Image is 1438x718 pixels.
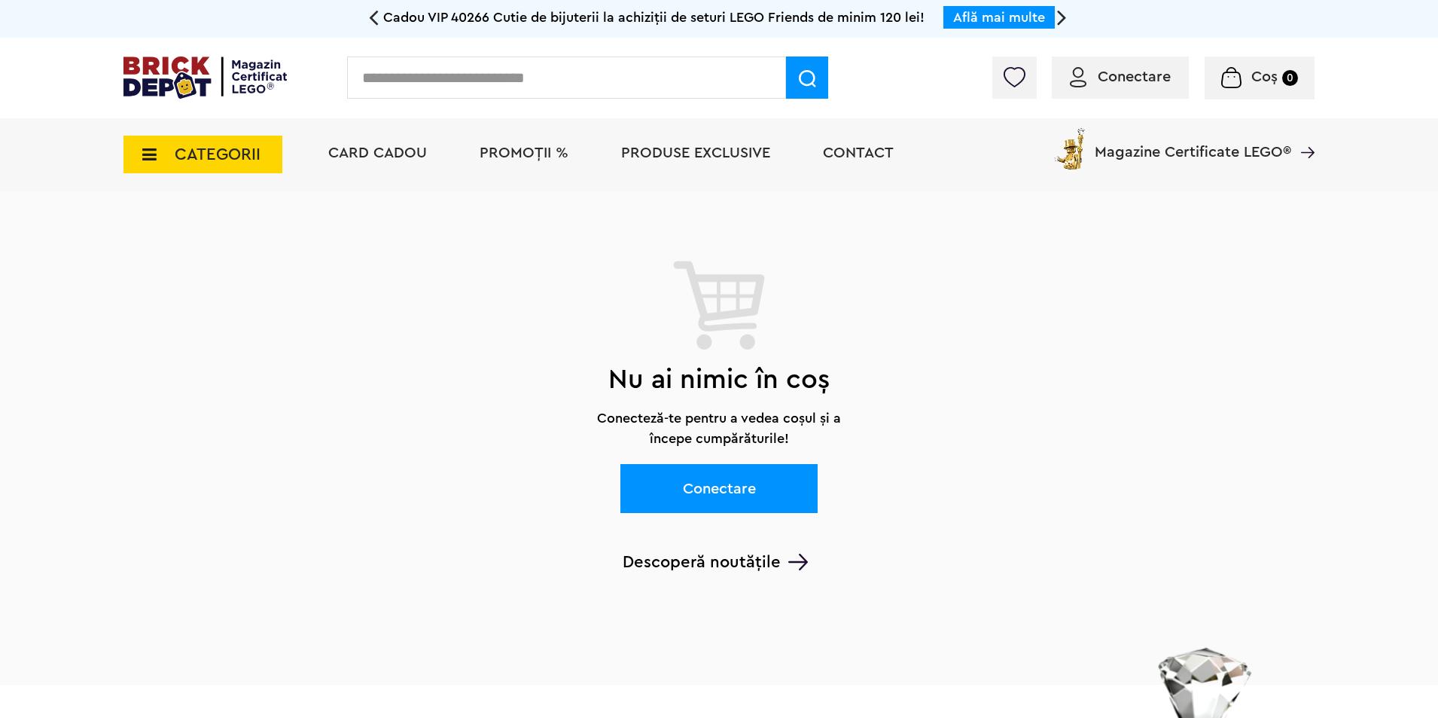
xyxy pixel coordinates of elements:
[953,11,1045,24] a: Află mai multe
[582,408,856,449] p: Conecteză-te pentru a vedea coșul și a începe cumpărăturile!
[1251,69,1278,84] span: Coș
[328,145,427,160] a: Card Cadou
[1070,69,1171,84] a: Conectare
[1098,69,1171,84] span: Conectare
[383,11,925,24] span: Cadou VIP 40266 Cutie de bijuterii la achiziții de seturi LEGO Friends de minim 120 lei!
[823,145,894,160] a: Contact
[1095,125,1291,160] span: Magazine Certificate LEGO®
[123,351,1315,408] h2: Nu ai nimic în coș
[788,554,808,570] img: Arrow%20-%20Down.svg
[621,145,770,160] a: Produse exclusive
[1282,70,1298,86] small: 0
[1291,125,1315,140] a: Magazine Certificate LEGO®
[123,552,1307,572] a: Descoperă noutățile
[175,146,260,163] span: CATEGORII
[480,145,568,160] a: PROMOȚII %
[620,464,818,513] a: Conectare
